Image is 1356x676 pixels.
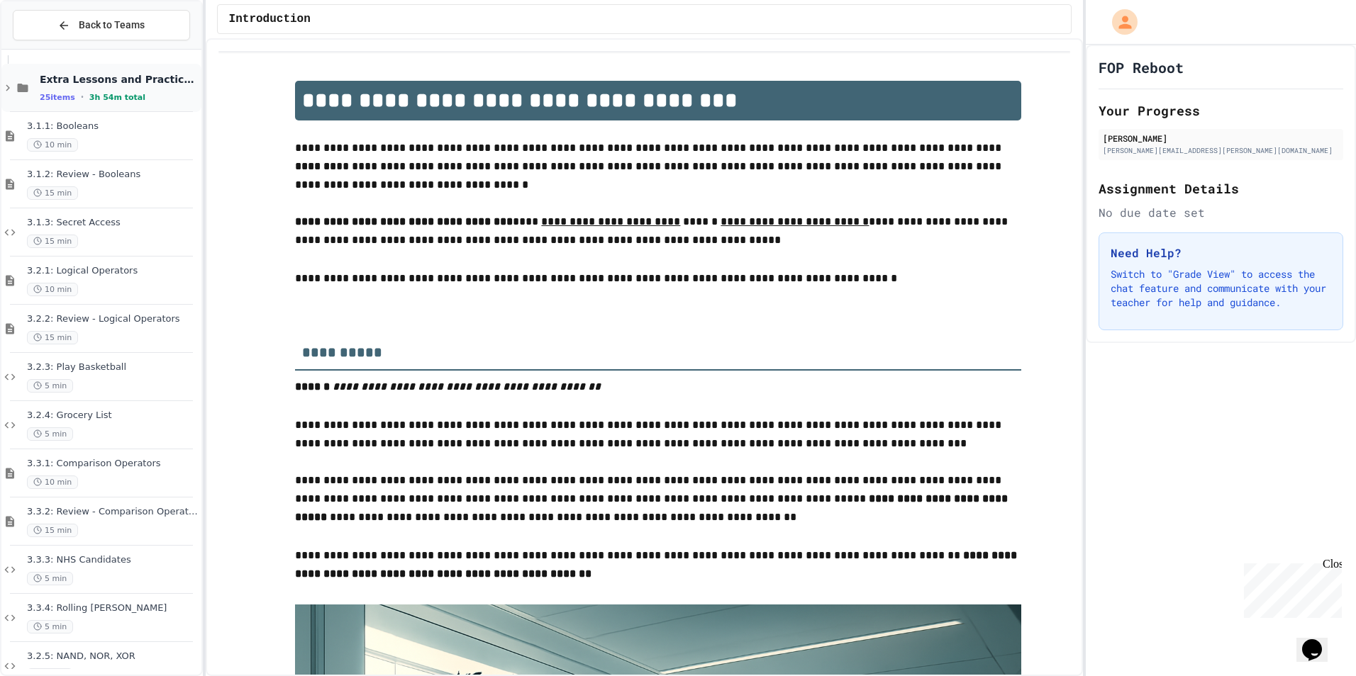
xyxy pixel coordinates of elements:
[27,265,199,277] span: 3.2.1: Logical Operators
[27,120,199,133] span: 3.1.1: Booleans
[27,331,78,344] span: 15 min
[27,620,73,633] span: 5 min
[27,217,199,229] span: 3.1.3: Secret Access
[40,93,75,102] span: 25 items
[1103,132,1339,145] div: [PERSON_NAME]
[27,186,78,200] span: 15 min
[1111,267,1331,310] p: Switch to "Grade View" to access the chat feature and communicate with your teacher for help and ...
[40,73,199,86] span: Extra Lessons and Practice Python
[1099,57,1184,77] h1: FOP Reboot
[27,169,199,181] span: 3.1.2: Review - Booleans
[27,554,199,566] span: 3.3.3: NHS Candidates
[89,93,145,102] span: 3h 54m total
[79,18,145,33] span: Back to Teams
[27,524,78,537] span: 15 min
[27,313,199,325] span: 3.2.2: Review - Logical Operators
[27,572,73,585] span: 5 min
[13,10,190,40] button: Back to Teams
[27,138,78,152] span: 10 min
[27,410,199,422] span: 3.2.4: Grocery List
[27,361,199,373] span: 3.2.3: Play Basketball
[27,235,78,248] span: 15 min
[1099,204,1343,221] div: No due date set
[1238,558,1342,618] iframe: chat widget
[27,602,199,614] span: 3.3.4: Rolling [PERSON_NAME]
[27,283,78,296] span: 10 min
[27,506,199,518] span: 3.3.2: Review - Comparison Operators
[1103,145,1339,156] div: [PERSON_NAME][EMAIL_ADDRESS][PERSON_NAME][DOMAIN_NAME]
[27,427,73,441] span: 5 min
[1099,179,1343,198] h2: Assignment Details
[27,458,199,470] span: 3.3.1: Comparison Operators
[1097,6,1141,38] div: My Account
[27,379,73,393] span: 5 min
[81,91,84,103] span: •
[27,475,78,489] span: 10 min
[1111,244,1331,261] h3: Need Help?
[1099,101,1343,120] h2: Your Progress
[27,650,199,663] span: 3.2.5: NAND, NOR, XOR
[229,11,311,28] span: Introduction
[6,6,98,90] div: Chat with us now!Close
[1296,619,1342,662] iframe: chat widget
